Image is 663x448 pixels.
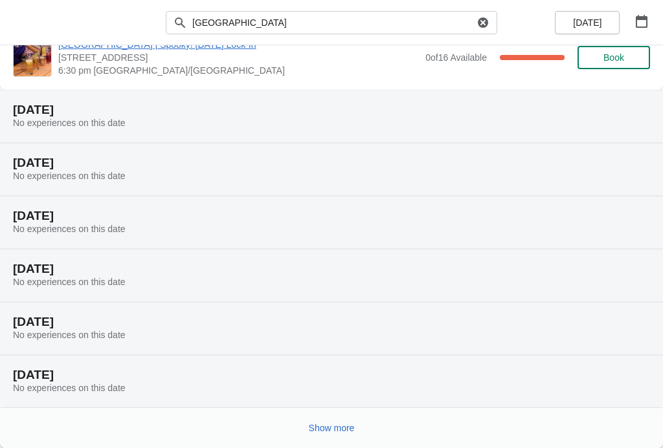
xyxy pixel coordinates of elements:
h2: [DATE] [13,209,650,222]
input: Search [192,11,474,34]
h2: [DATE] [13,103,650,116]
span: No experiences on this date [13,330,126,340]
span: Book [603,52,624,63]
button: Clear [477,16,489,29]
button: Book [578,46,650,69]
span: [DATE] [573,17,601,28]
span: 6:30 pm [GEOGRAPHIC_DATA]/[GEOGRAPHIC_DATA] [58,64,419,77]
span: [STREET_ADDRESS] [58,51,419,64]
button: Show more [304,416,360,440]
span: No experiences on this date [13,118,126,128]
span: No experiences on this date [13,383,126,393]
h2: [DATE] [13,368,650,381]
h2: [DATE] [13,262,650,275]
span: No experiences on this date [13,171,126,181]
span: No experiences on this date [13,277,126,287]
span: 0 of 16 Available [425,52,487,63]
h2: [DATE] [13,315,650,328]
span: No experiences on this date [13,224,126,234]
img: Nottingham | Spooky! Halloween Lock-In | 24 Bridlesmith Gate, Nottingham NG1 2GQ, UK | 6:30 pm Eu... [14,39,51,76]
span: Show more [309,423,355,433]
button: [DATE] [555,11,620,34]
h2: [DATE] [13,156,650,169]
